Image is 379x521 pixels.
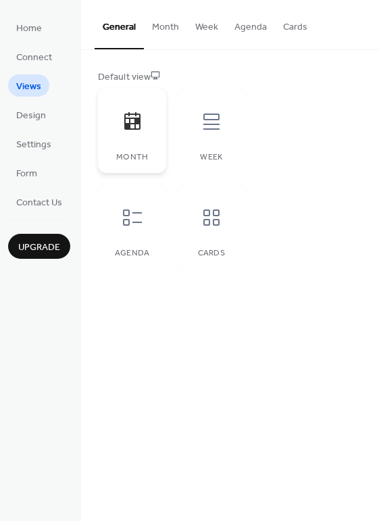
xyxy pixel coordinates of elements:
a: Home [8,16,50,39]
span: Upgrade [18,241,60,255]
span: Design [16,109,46,123]
span: Settings [16,138,51,152]
span: Connect [16,51,52,65]
a: Form [8,162,45,184]
span: Form [16,167,37,181]
button: Upgrade [8,234,70,259]
span: Home [16,22,42,36]
a: Views [8,74,49,97]
a: Settings [8,132,59,155]
span: Contact Us [16,196,62,210]
div: Cards [191,249,232,258]
div: Month [111,153,153,162]
a: Contact Us [8,191,70,213]
div: Default view [98,70,359,84]
a: Connect [8,45,60,68]
span: Views [16,80,41,94]
a: Design [8,103,54,126]
div: Week [191,153,232,162]
div: Agenda [111,249,153,258]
